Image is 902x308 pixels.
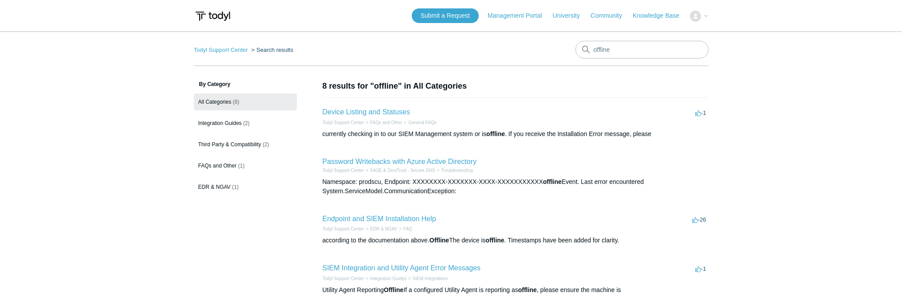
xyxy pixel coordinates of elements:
li: SIEM Integrations [406,275,448,282]
li: Todyl Support Center [323,167,364,174]
span: (1) [238,163,245,169]
span: Integration Guides [198,120,242,126]
a: Todyl Support Center [323,226,364,231]
a: FAQ [403,226,412,231]
a: SIEM Integrations [413,276,448,281]
li: Integration Guides [364,275,406,282]
div: Namespace: prodscu, Endpoint: XXXXXXXX-XXXXXXX-XXXX-XXXXXXXXXXX Event. Last error encountered Sys... [323,177,709,196]
em: offline [543,178,562,185]
span: All Categories [198,99,232,105]
span: (1) [232,184,239,190]
em: Offline [429,237,449,244]
li: Todyl Support Center [323,226,364,232]
span: (8) [233,99,240,105]
span: FAQs and Other [198,163,237,169]
em: offline [518,286,537,293]
a: Todyl Support Center [323,276,364,281]
a: University [552,11,588,20]
h3: By Category [194,80,297,88]
a: Troubleshooting [441,168,473,173]
a: Device Listing and Statuses [323,108,410,116]
li: Todyl Support Center [194,47,250,53]
a: FAQs and Other (1) [194,157,297,174]
span: (2) [263,141,269,148]
input: Search [575,41,709,58]
em: offline [486,237,504,244]
a: Endpoint and SIEM Installation Help [323,215,436,222]
span: Third Party & Compatibility [198,141,261,148]
span: EDR & NGAV [198,184,231,190]
span: -26 [692,216,706,223]
li: SASE & ZeroTrust - Secure DNS [364,167,435,174]
img: Todyl Support Center Help Center home page [194,8,232,24]
h1: 8 results for "offline" in All Categories [323,80,709,92]
li: Search results [249,47,293,53]
li: Todyl Support Center [323,119,364,126]
div: Utility Agent Reporting If a configured Utility Agent is reporting as , please ensure the machine is [323,285,709,295]
a: EDR & NGAV (1) [194,179,297,195]
span: -1 [695,109,706,116]
a: Integration Guides (2) [194,115,297,132]
a: Third Party & Compatibility (2) [194,136,297,153]
li: FAQ [397,226,412,232]
a: SIEM Integration and Utility Agent Error Messages [323,264,481,272]
a: General FAQs [408,120,436,125]
a: Todyl Support Center [194,47,248,53]
li: FAQs and Other [364,119,402,126]
a: Todyl Support Center [323,168,364,173]
a: Password Writebacks with Azure Active Directory [323,158,477,165]
span: (2) [243,120,250,126]
a: Submit a Request [412,8,479,23]
a: Management Portal [488,11,551,20]
div: currently checking in to our SIEM Management system or is . If you receive the Installation Error... [323,129,709,139]
em: offline [486,130,505,137]
div: according to the documentation above. The device is . Timestamps have been added for clarity. [323,236,709,245]
span: -1 [695,265,706,272]
a: Integration Guides [370,276,406,281]
li: General FAQs [402,119,437,126]
a: FAQs and Other [370,120,402,125]
a: Todyl Support Center [323,120,364,125]
a: EDR & NGAV [370,226,397,231]
a: All Categories (8) [194,94,297,110]
a: Knowledge Base [633,11,688,20]
em: Offline [384,286,403,293]
li: EDR & NGAV [364,226,397,232]
li: Todyl Support Center [323,275,364,282]
a: Community [591,11,631,20]
a: SASE & ZeroTrust - Secure DNS [370,168,435,173]
li: Troubleshooting [435,167,473,174]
